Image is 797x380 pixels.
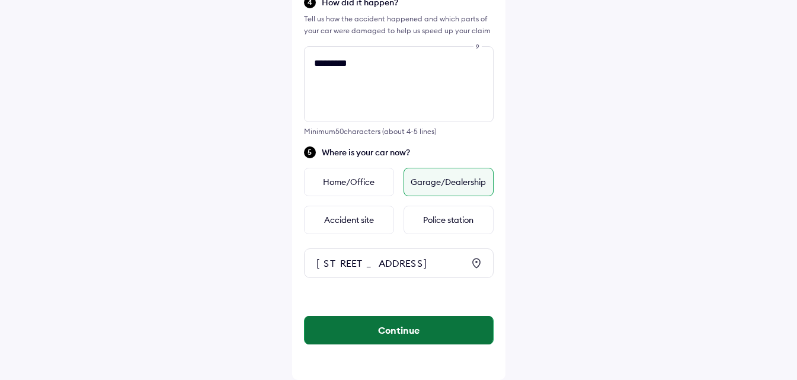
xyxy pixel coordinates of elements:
[322,146,494,158] span: Where is your car now?
[304,206,394,234] div: Accident site
[304,13,494,37] div: Tell us how the accident happened and which parts of your car were damaged to help us speed up yo...
[404,168,494,196] div: Garage/Dealership
[404,206,494,234] div: Police station
[305,316,493,344] button: Continue
[304,168,394,196] div: Home/Office
[304,127,494,136] div: Minimum 50 characters (about 4-5 lines)
[316,257,463,269] div: [STREET_ADDRESS]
